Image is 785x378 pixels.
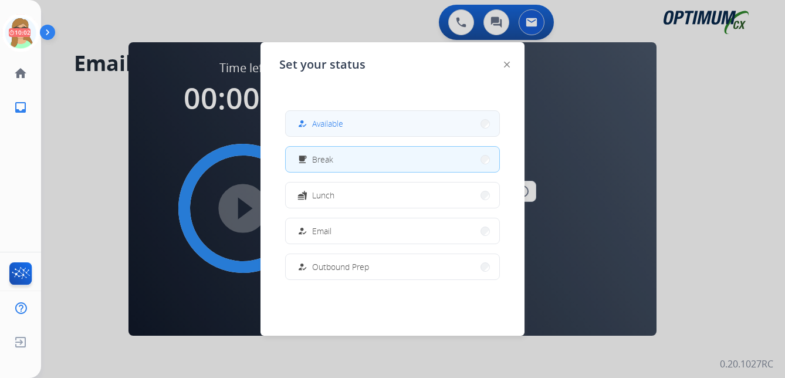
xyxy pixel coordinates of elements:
p: 0.20.1027RC [720,357,773,371]
button: Break [286,147,499,172]
mat-icon: inbox [13,100,28,114]
mat-icon: fastfood [297,190,307,200]
mat-icon: home [13,66,28,80]
mat-icon: free_breakfast [297,154,307,164]
img: close-button [504,62,510,67]
span: Outbound Prep [312,261,369,273]
span: Break [312,153,333,166]
span: Available [312,117,343,130]
span: Lunch [312,189,334,201]
button: Available [286,111,499,136]
button: Email [286,218,499,244]
span: Set your status [279,56,366,73]
button: Outbound Prep [286,254,499,279]
span: Email [312,225,331,237]
button: Lunch [286,183,499,208]
mat-icon: how_to_reg [297,226,307,236]
mat-icon: how_to_reg [297,119,307,129]
mat-icon: how_to_reg [297,262,307,272]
